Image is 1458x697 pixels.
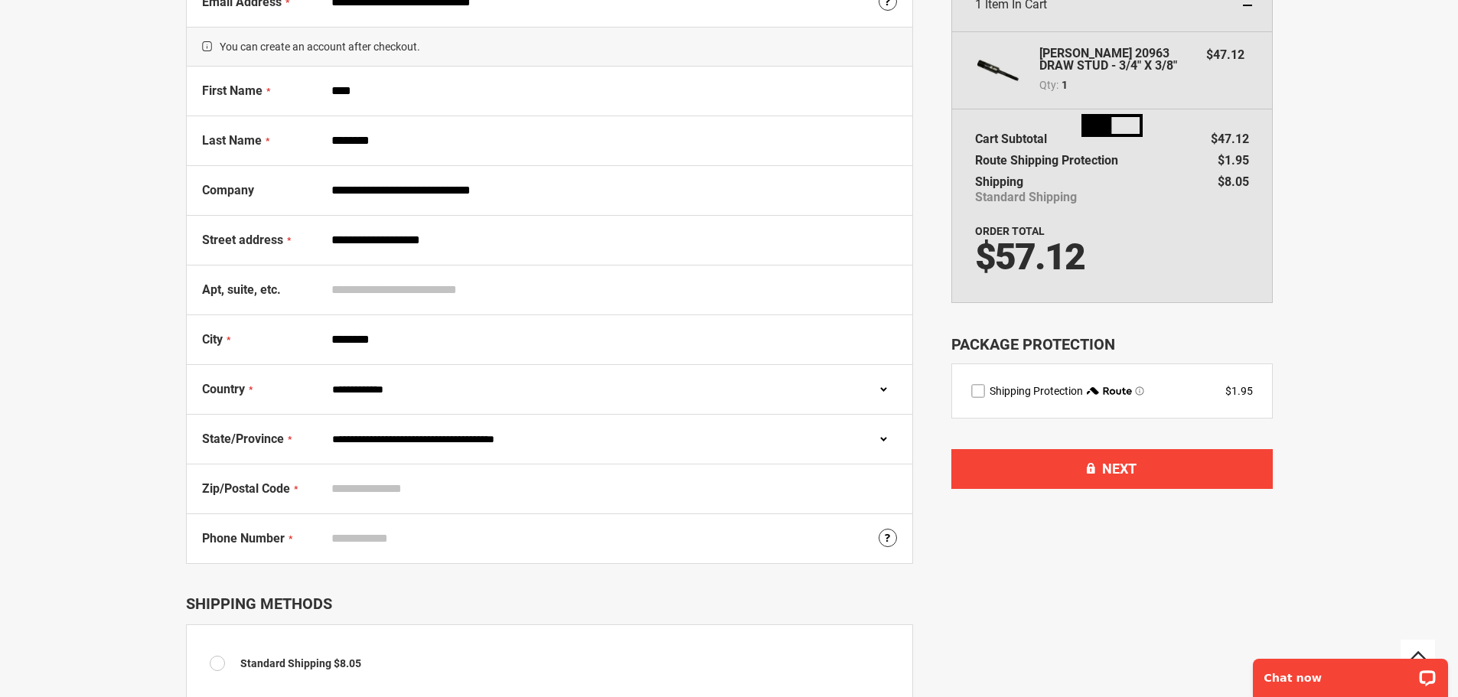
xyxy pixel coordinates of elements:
[202,332,223,347] span: City
[990,385,1083,397] span: Shipping Protection
[202,183,254,197] span: Company
[187,27,912,67] span: You can create an account after checkout.
[334,657,361,669] span: $8.05
[202,382,245,396] span: Country
[951,449,1273,489] button: Next
[202,282,281,297] span: Apt, suite, etc.
[186,594,913,613] div: Shipping Methods
[202,531,285,546] span: Phone Number
[202,83,263,98] span: First Name
[202,432,284,446] span: State/Province
[1102,461,1137,477] span: Next
[1225,383,1253,399] div: $1.95
[202,133,262,148] span: Last Name
[1243,649,1458,697] iframe: LiveChat chat widget
[202,481,290,496] span: Zip/Postal Code
[1081,114,1143,137] img: Loading...
[951,334,1273,356] div: Package Protection
[202,233,283,247] span: Street address
[240,657,331,669] span: Standard Shipping
[1135,386,1144,396] span: Learn more
[971,383,1253,399] div: route shipping protection selector element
